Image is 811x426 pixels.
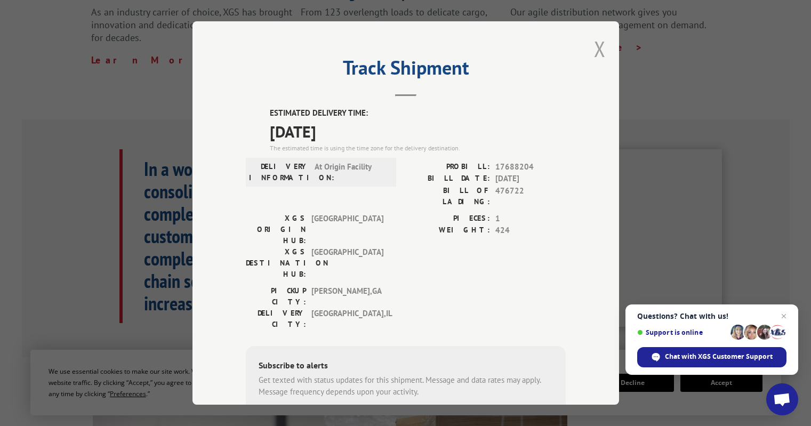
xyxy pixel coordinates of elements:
label: DELIVERY INFORMATION: [249,161,309,183]
span: [GEOGRAPHIC_DATA] [311,213,383,246]
label: DELIVERY CITY: [246,308,306,330]
button: Close modal [594,35,606,63]
label: PICKUP CITY: [246,285,306,308]
h2: Track Shipment [246,60,566,81]
span: 424 [495,224,566,237]
span: 1 [495,213,566,225]
span: [PERSON_NAME] , GA [311,285,383,308]
span: Chat with XGS Customer Support [665,352,773,361]
label: PIECES: [406,213,490,225]
div: Subscribe to alerts [259,359,553,374]
span: At Origin Facility [315,161,387,183]
span: Support is online [637,328,727,336]
span: [GEOGRAPHIC_DATA] , IL [311,308,383,330]
span: Close chat [777,310,790,323]
span: [GEOGRAPHIC_DATA] [311,246,383,280]
label: XGS ORIGIN HUB: [246,213,306,246]
span: 476722 [495,185,566,207]
label: ESTIMATED DELIVERY TIME: [270,107,566,119]
span: [DATE] [495,173,566,185]
div: Open chat [766,383,798,415]
div: Chat with XGS Customer Support [637,347,786,367]
label: BILL DATE: [406,173,490,185]
span: Questions? Chat with us! [637,312,786,320]
label: WEIGHT: [406,224,490,237]
label: PROBILL: [406,161,490,173]
label: XGS DESTINATION HUB: [246,246,306,280]
div: The estimated time is using the time zone for the delivery destination. [270,143,566,153]
span: [DATE] [270,119,566,143]
label: BILL OF LADING: [406,185,490,207]
span: 17688204 [495,161,566,173]
div: Get texted with status updates for this shipment. Message and data rates may apply. Message frequ... [259,374,553,398]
